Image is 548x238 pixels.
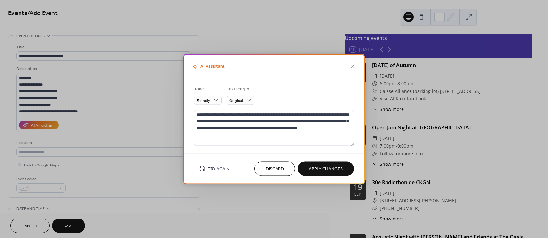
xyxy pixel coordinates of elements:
[192,63,225,70] span: AI Assistant
[208,166,230,173] span: Try Again
[194,86,220,92] div: Tone
[227,86,253,92] div: Text length
[266,166,284,173] span: Discard
[254,161,295,176] button: Discard
[298,161,354,176] button: Apply Changes
[229,97,243,104] span: Original
[309,166,343,173] span: Apply Changes
[197,97,210,104] span: Friendly
[194,163,234,174] button: Try Again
